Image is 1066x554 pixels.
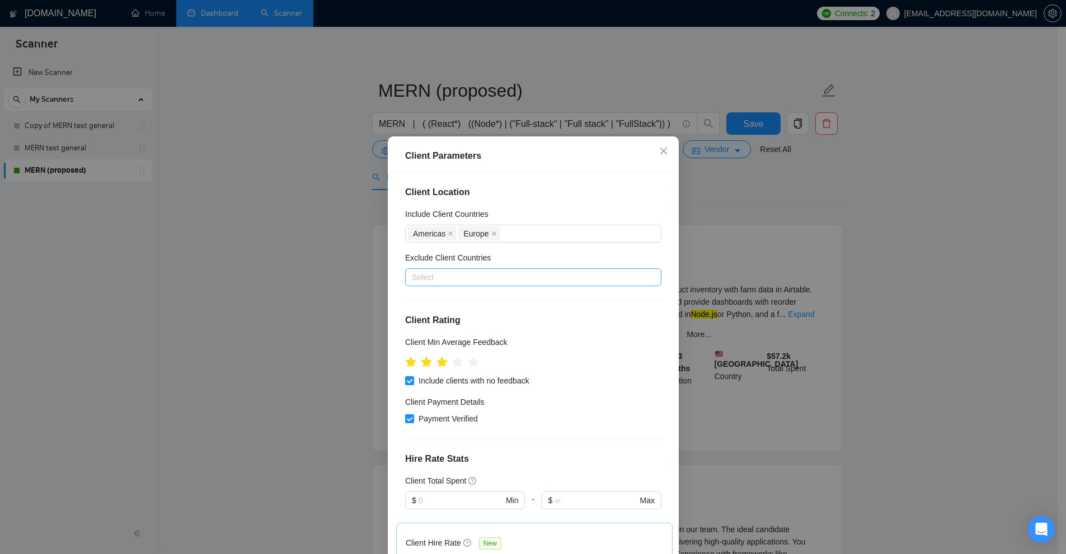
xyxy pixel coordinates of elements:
span: star [421,357,432,368]
div: Open Intercom Messenger [1028,516,1055,543]
span: star [452,357,463,368]
span: star [468,357,479,368]
h4: Client Rating [405,314,661,327]
input: 0 [418,495,503,507]
span: $ [412,495,416,507]
h5: Client Hire Rate [406,537,461,550]
span: question-circle [463,538,472,547]
span: close [448,231,453,236]
span: star [405,357,416,368]
span: close [491,231,496,236]
span: close [659,146,668,155]
h5: Include Client Countries [405,208,489,220]
span: star [436,357,448,368]
h5: Client Min Average Feedback [405,336,508,348]
h4: Hire Rate Stats [405,453,661,466]
button: Close [649,136,679,167]
h5: Exclude Client Countries [405,252,491,264]
span: question-circle [468,476,477,485]
span: Min [505,495,518,507]
span: Include clients with no feedback [414,375,534,387]
h5: Client Total Spent [405,475,466,487]
div: - [525,492,541,523]
h4: Client Location [405,186,661,199]
div: Client Parameters [405,149,661,163]
span: Americas [408,227,456,240]
span: $ [548,495,552,507]
h4: Client Payment Details [405,396,485,409]
span: Americas [413,228,445,240]
span: New [478,538,501,550]
span: Payment Verified [414,413,482,425]
span: Europe [458,227,499,240]
span: Max [640,495,654,507]
input: ∞ [555,495,637,507]
span: Europe [463,228,489,240]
